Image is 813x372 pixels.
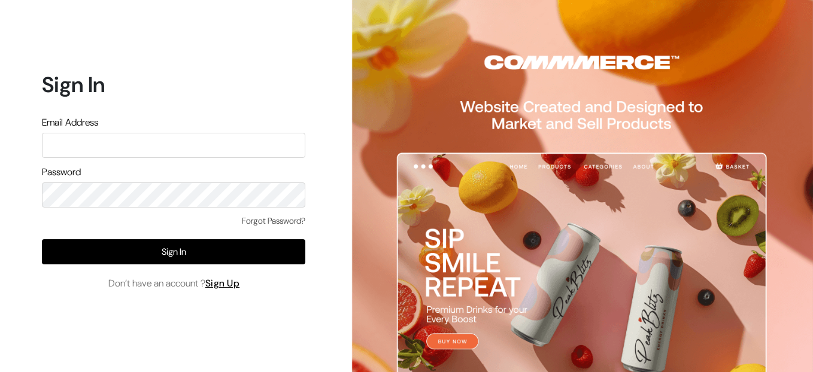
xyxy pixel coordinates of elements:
[42,239,305,264] button: Sign In
[205,277,240,289] a: Sign Up
[108,276,240,291] span: Don’t have an account ?
[42,165,81,179] label: Password
[42,115,98,130] label: Email Address
[42,72,305,97] h1: Sign In
[242,215,305,227] a: Forgot Password?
